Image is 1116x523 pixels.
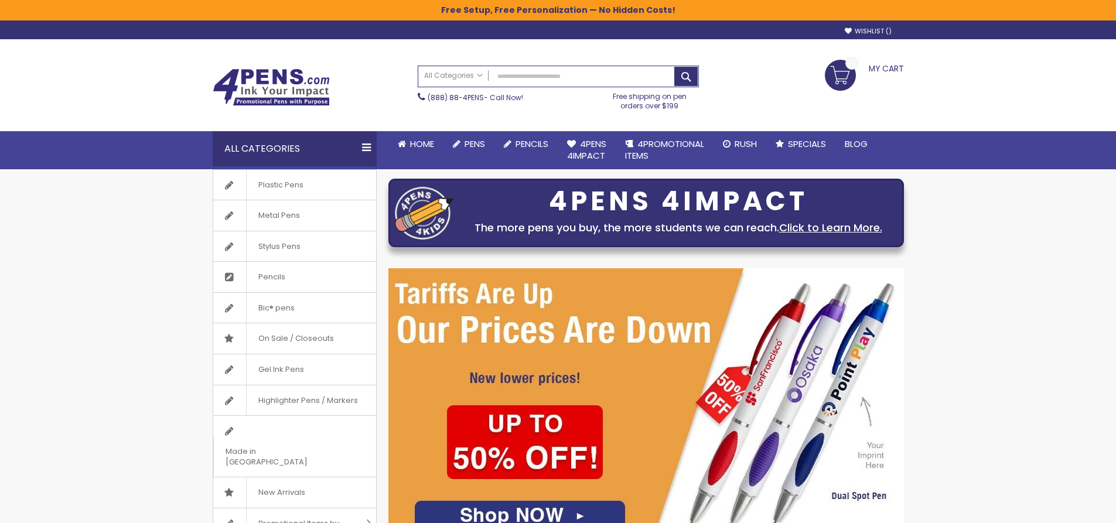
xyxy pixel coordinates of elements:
[246,200,312,231] span: Metal Pens
[766,131,835,157] a: Specials
[388,131,443,157] a: Home
[494,131,558,157] a: Pencils
[616,131,714,169] a: 4PROMOTIONALITEMS
[443,131,494,157] a: Pens
[558,131,616,169] a: 4Pens4impact
[213,131,377,166] div: All Categories
[213,293,376,323] a: Bic® pens
[459,189,897,214] div: 4PENS 4IMPACT
[213,323,376,354] a: On Sale / Closeouts
[428,93,523,102] span: - Call Now!
[845,138,868,150] span: Blog
[516,138,548,150] span: Pencils
[213,477,376,508] a: New Arrivals
[735,138,757,150] span: Rush
[428,93,484,102] a: (888) 88-4PENS
[213,416,376,477] a: Made in [GEOGRAPHIC_DATA]
[625,138,704,162] span: 4PROMOTIONAL ITEMS
[246,477,317,508] span: New Arrivals
[567,138,606,162] span: 4Pens 4impact
[835,131,877,157] a: Blog
[465,138,485,150] span: Pens
[845,27,892,36] a: Wishlist
[213,170,376,200] a: Plastic Pens
[459,220,897,236] div: The more pens you buy, the more students we can reach.
[213,69,330,106] img: 4Pens Custom Pens and Promotional Products
[213,385,376,416] a: Highlighter Pens / Markers
[418,66,489,86] a: All Categories
[213,200,376,231] a: Metal Pens
[779,220,882,235] a: Click to Learn More.
[213,354,376,385] a: Gel Ink Pens
[246,262,297,292] span: Pencils
[788,138,826,150] span: Specials
[246,170,315,200] span: Plastic Pens
[213,262,376,292] a: Pencils
[246,354,316,385] span: Gel Ink Pens
[213,231,376,262] a: Stylus Pens
[246,293,306,323] span: Bic® pens
[424,71,483,80] span: All Categories
[714,131,766,157] a: Rush
[410,138,434,150] span: Home
[246,323,346,354] span: On Sale / Closeouts
[600,87,699,111] div: Free shipping on pen orders over $199
[213,436,347,477] span: Made in [GEOGRAPHIC_DATA]
[246,231,312,262] span: Stylus Pens
[395,186,453,240] img: four_pen_logo.png
[246,385,370,416] span: Highlighter Pens / Markers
